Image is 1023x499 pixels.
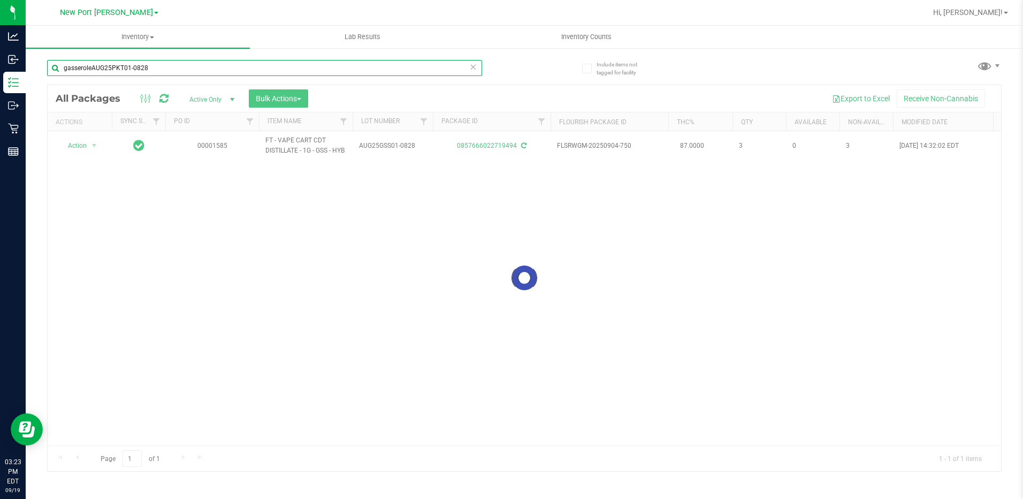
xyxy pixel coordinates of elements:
inline-svg: Outbound [8,100,19,111]
p: 03:23 PM EDT [5,457,21,486]
a: Lab Results [250,26,474,48]
span: Inventory Counts [547,32,626,42]
inline-svg: Inbound [8,54,19,65]
input: Search Package ID, Item Name, SKU, Lot or Part Number... [47,60,482,76]
p: 09/19 [5,486,21,494]
inline-svg: Retail [8,123,19,134]
span: Lab Results [330,32,395,42]
inline-svg: Analytics [8,31,19,42]
a: Inventory [26,26,250,48]
span: Inventory [26,32,250,42]
a: Inventory Counts [475,26,699,48]
span: Hi, [PERSON_NAME]! [933,8,1003,17]
inline-svg: Reports [8,146,19,157]
span: Clear [470,60,477,74]
span: Include items not tagged for facility [597,61,650,77]
inline-svg: Inventory [8,77,19,88]
iframe: Resource center [11,413,43,445]
span: New Port [PERSON_NAME] [60,8,153,17]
